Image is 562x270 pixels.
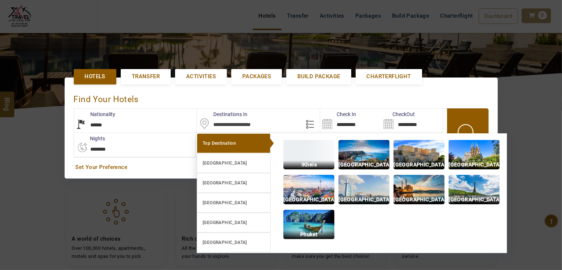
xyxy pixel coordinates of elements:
img: img [338,140,389,169]
b: [GEOGRAPHIC_DATA] [203,161,247,166]
a: Top Destination [197,133,271,153]
b: Top Destination [203,141,236,146]
p: [GEOGRAPHIC_DATA] [283,195,334,204]
img: img [283,210,334,239]
a: [GEOGRAPHIC_DATA] [197,233,271,252]
b: [GEOGRAPHIC_DATA] [203,220,247,225]
p: [GEOGRAPHIC_DATA] [338,161,389,169]
span: Hotels [85,73,105,80]
img: img [449,175,500,204]
a: Packages [231,69,282,84]
label: nights [74,135,105,142]
div: Find Your Hotels [74,87,489,108]
label: Destinations In [197,111,247,118]
span: Packages [242,73,271,80]
label: Rooms [196,135,228,142]
a: [GEOGRAPHIC_DATA] [197,153,271,173]
img: img [283,140,334,169]
p: !Kheis [283,161,334,169]
p: [GEOGRAPHIC_DATA] [338,195,389,204]
label: Check In [320,111,356,118]
a: [GEOGRAPHIC_DATA] [197,213,271,233]
label: Nationality [74,111,116,118]
span: Build Package [297,73,340,80]
b: [GEOGRAPHIC_DATA] [203,180,247,186]
input: Search [320,109,381,133]
b: [GEOGRAPHIC_DATA] [203,200,247,205]
a: Set Your Preference [76,163,487,171]
p: [GEOGRAPHIC_DATA] [394,195,445,204]
a: [GEOGRAPHIC_DATA] [197,193,271,213]
img: img [394,175,445,204]
a: Hotels [74,69,116,84]
a: Activities [175,69,227,84]
span: Charterflight [367,73,411,80]
p: Phuket [283,230,334,239]
span: Activities [186,73,216,80]
img: img [394,140,445,169]
img: img [449,140,500,169]
img: img [283,175,334,204]
a: [GEOGRAPHIC_DATA] [197,173,271,193]
p: [GEOGRAPHIC_DATA] [449,195,500,204]
p: [GEOGRAPHIC_DATA] [449,161,500,169]
a: Build Package [286,69,351,84]
img: img [338,175,389,204]
a: Transfer [121,69,171,84]
a: Charterflight [356,69,422,84]
span: Transfer [132,73,160,80]
input: Search [381,109,443,133]
b: [GEOGRAPHIC_DATA] [203,240,247,245]
p: [GEOGRAPHIC_DATA] [394,161,445,169]
label: CheckOut [381,111,415,118]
